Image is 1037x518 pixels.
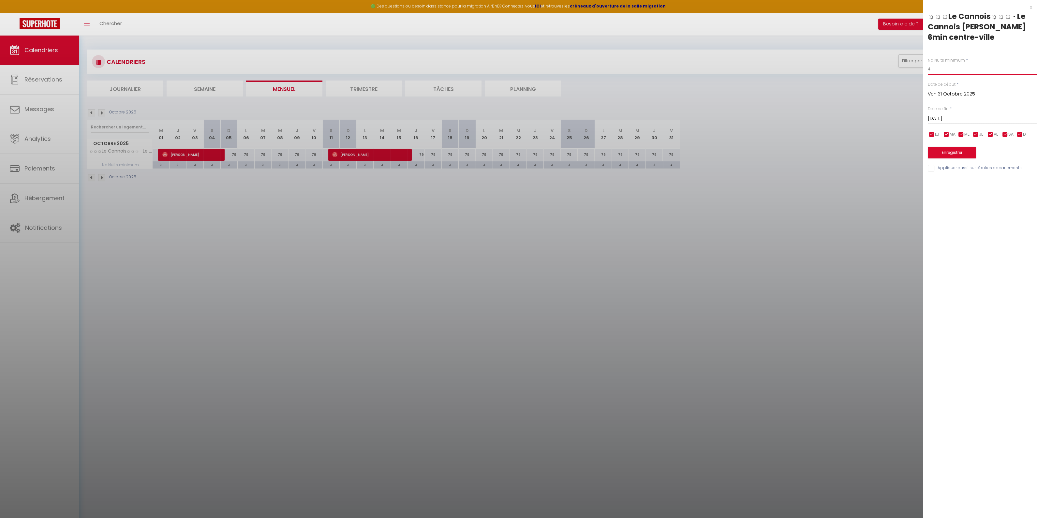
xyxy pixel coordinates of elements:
span: MA [950,131,956,138]
div: x [923,3,1032,11]
iframe: Chat [1009,489,1032,513]
label: Date de fin [928,106,949,112]
button: Ouvrir le widget de chat LiveChat [5,3,25,22]
label: Date de début [928,81,956,88]
span: DI [1023,131,1027,138]
div: ☼☼☼Le Cannois☼☼☼ · Le Cannois [PERSON_NAME] 6min centre-ville [928,11,1032,42]
button: Enregistrer [928,147,976,158]
span: LU [935,131,939,138]
span: SA [1008,131,1014,138]
span: JE [979,131,983,138]
label: Nb Nuits minimum [928,57,965,64]
span: VE [994,131,998,138]
span: ME [964,131,970,138]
